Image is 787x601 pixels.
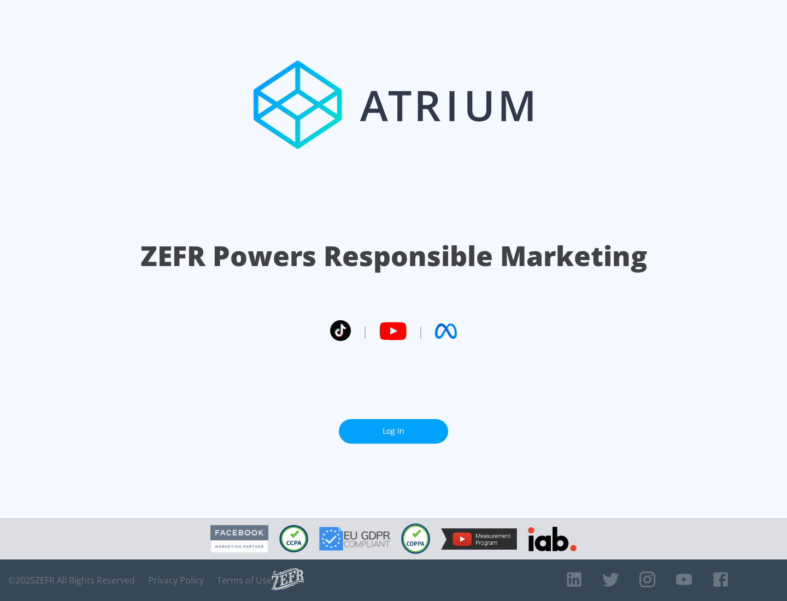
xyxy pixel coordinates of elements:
a: Terms of Use [217,575,272,586]
img: YouTube Measurement Program [441,528,517,550]
a: Privacy Policy [148,575,204,586]
img: IAB [528,527,577,551]
span: © 2025 ZEFR All Rights Reserved [8,575,135,586]
span: | [418,323,424,339]
img: COPPA Compliant [401,523,430,554]
img: GDPR Compliant [319,527,390,551]
img: Facebook Marketing Partner [210,525,268,553]
span: | [362,323,368,339]
img: CCPA Compliant [279,525,308,552]
h1: ZEFR Powers Responsible Marketing [140,237,647,275]
a: Log In [339,419,448,444]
